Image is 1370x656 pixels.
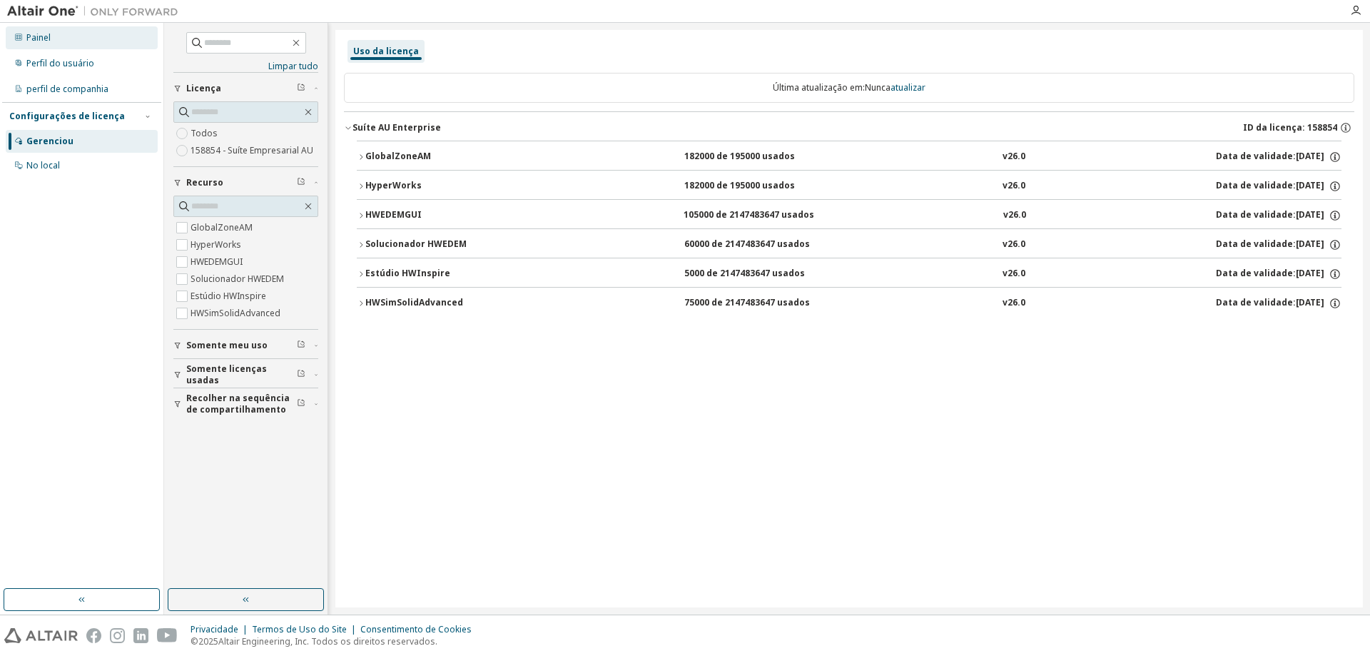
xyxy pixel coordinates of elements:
font: Data de validade: [1216,208,1296,221]
font: Somente meu uso [186,339,268,351]
font: Altair Engineering, Inc. Todos os direitos reservados. [218,635,437,647]
img: Altair Um [7,4,186,19]
font: HyperWorks [191,238,241,251]
font: 182000 de 195000 usados [684,150,795,162]
font: Somente licenças usadas [186,363,267,386]
font: [DATE] [1296,179,1324,191]
font: GlobalZoneAM [191,221,253,233]
span: Limpar filtro [297,340,305,351]
img: youtube.svg [157,628,178,643]
font: Uso da licença [353,45,419,57]
font: v26.0 [1003,208,1026,221]
span: Limpar filtro [297,177,305,188]
font: [DATE] [1296,296,1324,308]
button: Somente licenças usadas [173,359,318,390]
font: v26.0 [1003,179,1025,191]
button: HyperWorks182000 de 195000 usadosv26.0Data de validade:[DATE] [357,171,1341,202]
font: Privacidade [191,623,238,635]
font: Data de validade: [1216,296,1296,308]
button: Licença [173,73,318,104]
font: No local [26,159,60,171]
font: HyperWorks [365,179,422,191]
font: GlobalZoneAM [365,150,431,162]
font: 105000 de 2147483647 usados [684,208,814,221]
font: 75000 de 2147483647 usados [684,296,810,308]
img: altair_logo.svg [4,628,78,643]
button: HWEDEMGUI105000 de 2147483647 usadosv26.0Data de validade:[DATE] [357,200,1341,231]
img: facebook.svg [86,628,101,643]
span: Limpar filtro [297,369,305,380]
font: HWEDEMGUI [365,208,422,221]
font: Data de validade: [1216,179,1296,191]
font: 2025 [198,635,218,647]
font: Recurso [186,176,223,188]
font: [DATE] [1296,238,1324,250]
font: HWSimSolidAdvanced [365,296,463,308]
font: Data de validade: [1216,150,1296,162]
font: 158854 - Suíte Empresarial AU [191,144,313,156]
font: Solucionador HWEDEM [365,238,467,250]
font: Limpar tudo [268,60,318,72]
font: v26.0 [1003,238,1025,250]
font: Última atualização em: [773,81,865,94]
font: Recolher na sequência de compartilhamento [186,392,290,415]
font: ID da licença: 158854 [1243,121,1337,133]
button: Recurso [173,167,318,198]
font: [DATE] [1296,150,1324,162]
font: 182000 de 195000 usados [684,179,795,191]
font: [DATE] [1296,208,1324,221]
font: Solucionador HWEDEM [191,273,284,285]
font: 60000 de 2147483647 usados [684,238,810,250]
font: Termos de Uso do Site [252,623,347,635]
font: Data de validade: [1216,238,1296,250]
font: Painel [26,31,51,44]
font: perfil de companhia [26,83,108,95]
font: Nunca [865,81,890,94]
font: Licença [186,82,221,94]
button: Estúdio HWInspire5000 de 2147483647 usadosv26.0Data de validade:[DATE] [357,258,1341,290]
font: [DATE] [1296,267,1324,279]
font: Data de validade: [1216,267,1296,279]
button: Recolher na sequência de compartilhamento [173,388,318,420]
font: v26.0 [1003,150,1025,162]
button: Solucionador HWEDEM60000 de 2147483647 usadosv26.0Data de validade:[DATE] [357,229,1341,261]
font: Estúdio HWInspire [191,290,266,302]
button: Suíte AU EnterpriseID da licença: 158854 [344,112,1354,143]
font: HWEDEMGUI [191,256,243,268]
font: v26.0 [1003,267,1025,279]
span: Limpar filtro [297,398,305,410]
img: instagram.svg [110,628,125,643]
font: Perfil do usuário [26,57,94,69]
font: Suíte AU Enterprise [352,121,441,133]
button: Somente meu uso [173,330,318,361]
font: 5000 de 2147483647 usados [684,267,805,279]
font: Estúdio HWInspire [365,267,450,279]
font: Configurações de licença [9,110,125,122]
button: HWSimSolidAdvanced75000 de 2147483647 usadosv26.0Data de validade:[DATE] [357,288,1341,319]
button: GlobalZoneAM182000 de 195000 usadosv26.0Data de validade:[DATE] [357,141,1341,173]
font: © [191,635,198,647]
font: Gerenciou [26,135,73,147]
img: linkedin.svg [133,628,148,643]
font: HWSimSolidAdvanced [191,307,280,319]
font: atualizar [890,81,925,94]
font: Consentimento de Cookies [360,623,472,635]
span: Limpar filtro [297,83,305,94]
font: Todos [191,127,218,139]
font: v26.0 [1003,296,1025,308]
